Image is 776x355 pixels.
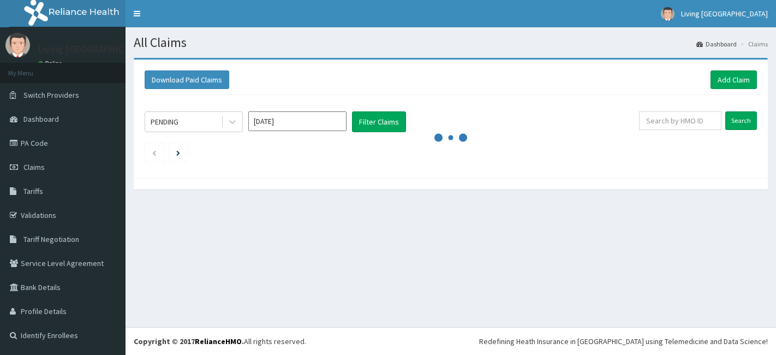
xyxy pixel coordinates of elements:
[134,336,244,346] strong: Copyright © 2017 .
[696,39,737,49] a: Dashboard
[725,111,757,130] input: Search
[479,336,768,347] div: Redefining Heath Insurance in [GEOGRAPHIC_DATA] using Telemedicine and Data Science!
[176,147,180,157] a: Next page
[248,111,347,131] input: Select Month and Year
[5,33,30,57] img: User Image
[711,70,757,89] a: Add Claim
[195,336,242,346] a: RelianceHMO
[23,114,59,124] span: Dashboard
[145,70,229,89] button: Download Paid Claims
[352,111,406,132] button: Filter Claims
[23,186,43,196] span: Tariffs
[151,116,178,127] div: PENDING
[126,327,776,355] footer: All rights reserved.
[661,7,674,21] img: User Image
[38,60,64,67] a: Online
[23,162,45,172] span: Claims
[23,90,79,100] span: Switch Providers
[152,147,157,157] a: Previous page
[681,9,768,19] span: Living [GEOGRAPHIC_DATA]
[134,35,768,50] h1: All Claims
[23,234,79,244] span: Tariff Negotiation
[738,39,768,49] li: Claims
[38,44,156,54] p: Living [GEOGRAPHIC_DATA]
[639,111,721,130] input: Search by HMO ID
[434,121,467,154] svg: audio-loading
